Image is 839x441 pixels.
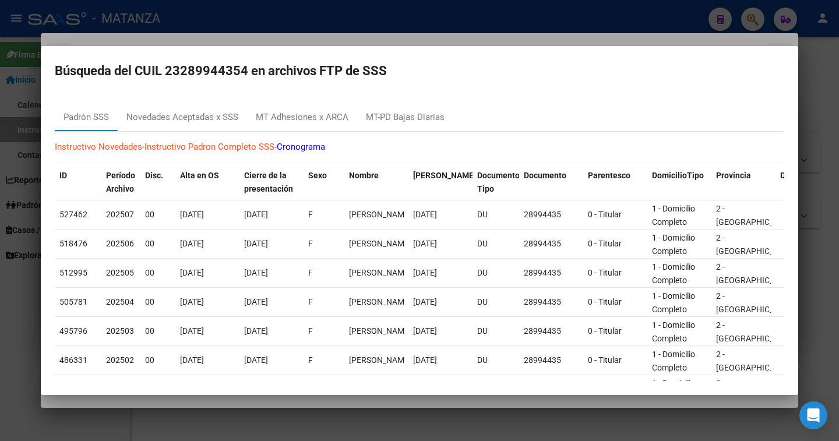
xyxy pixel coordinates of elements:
span: 202506 [106,239,134,248]
span: Sexo [308,171,327,180]
span: [DATE] [413,326,437,336]
div: Novedades Aceptadas x SSS [126,111,238,124]
span: ID [59,171,67,180]
datatable-header-cell: Provincia [711,163,775,202]
span: [DATE] [180,268,204,277]
span: [DATE] [244,297,268,306]
span: 2 - [GEOGRAPHIC_DATA] [716,350,795,372]
datatable-header-cell: DomicilioTipo [647,163,711,202]
span: [DATE] [244,355,268,365]
span: F [308,297,313,306]
datatable-header-cell: Alta en OS [175,163,239,202]
span: DomicilioTipo [652,171,704,180]
span: [DATE] [180,355,204,365]
span: 518476 [59,239,87,248]
span: 505781 [59,297,87,306]
span: 486331 [59,355,87,365]
datatable-header-cell: Cierre de la presentación [239,163,304,202]
datatable-header-cell: Período Archivo [101,163,140,202]
span: 1 - Domicilio Completo [652,262,695,285]
div: MT Adhesiones x ARCA [256,111,348,124]
datatable-header-cell: Sexo [304,163,344,202]
span: 2 - [GEOGRAPHIC_DATA] [716,379,795,401]
span: 202507 [106,210,134,219]
span: [DATE] [180,210,204,219]
span: 527462 [59,210,87,219]
span: Disc. [145,171,163,180]
a: Cronograma [277,142,325,152]
span: 202503 [106,326,134,336]
span: [DATE] [180,297,204,306]
p: - - [55,140,784,154]
span: 2 - [GEOGRAPHIC_DATA] [716,233,795,256]
div: 28994435 [524,324,579,338]
div: 28994435 [524,295,579,309]
div: 00 [145,208,171,221]
span: Documento Tipo [477,171,520,193]
datatable-header-cell: Fecha Nac. [408,163,473,202]
span: 2 - [GEOGRAPHIC_DATA] [716,291,795,314]
div: Padrón SSS [64,111,109,124]
div: DU [477,354,514,367]
div: 28994435 [524,354,579,367]
div: MT-PD Bajas Diarias [366,111,445,124]
span: 1 - Domicilio Completo [652,320,695,343]
span: [DATE] [180,239,204,248]
span: 2 - [GEOGRAPHIC_DATA] [716,262,795,285]
div: 00 [145,237,171,251]
span: 1 - Domicilio Completo [652,291,695,314]
span: Departamento [780,171,834,180]
span: Período Archivo [106,171,135,193]
span: 202502 [106,355,134,365]
span: [DATE] [413,355,437,365]
div: 28994435 [524,237,579,251]
span: 0 - Titular [588,239,622,248]
span: [DATE] [244,326,268,336]
span: ZALAZAR JESICA LYDIA [349,297,411,306]
span: 1 - Domicilio Completo [652,204,695,227]
div: 00 [145,295,171,309]
div: DU [477,324,514,338]
span: [DATE] [180,326,204,336]
span: [DATE] [244,210,268,219]
span: [DATE] [413,239,437,248]
span: F [308,268,313,277]
datatable-header-cell: ID [55,163,101,202]
span: 0 - Titular [588,355,622,365]
datatable-header-cell: Nombre [344,163,408,202]
datatable-header-cell: Disc. [140,163,175,202]
div: 28994435 [524,266,579,280]
span: 0 - Titular [588,326,622,336]
span: Nombre [349,171,379,180]
span: 0 - Titular [588,297,622,306]
span: 0 - Titular [588,210,622,219]
a: Instructivo Padron Completo SSS [144,142,274,152]
span: ZALAZAR JESICA LYDIA [349,210,411,219]
datatable-header-cell: Parentesco [583,163,647,202]
span: [DATE] [413,268,437,277]
span: Cierre de la presentación [244,171,293,193]
span: ZALAZAR JESICA LYDIA [349,268,411,277]
span: 202505 [106,268,134,277]
span: 202504 [106,297,134,306]
span: [DATE] [244,268,268,277]
a: Instructivo Novedades [55,142,142,152]
span: 1 - Domicilio Completo [652,350,695,372]
div: 00 [145,266,171,280]
span: [DATE] [413,297,437,306]
span: F [308,326,313,336]
span: ZALAZAR JESICA LYDIA [349,239,411,248]
div: DU [477,295,514,309]
span: Alta en OS [180,171,219,180]
span: 512995 [59,268,87,277]
div: DU [477,266,514,280]
div: DU [477,208,514,221]
span: ZALAZAR JESICA LYDIA [349,355,411,365]
datatable-header-cell: Documento [519,163,583,202]
span: 2 - [GEOGRAPHIC_DATA] [716,204,795,227]
div: DU [477,237,514,251]
span: 495796 [59,326,87,336]
h2: Búsqueda del CUIL 23289944354 en archivos FTP de SSS [55,60,784,82]
datatable-header-cell: Documento Tipo [473,163,519,202]
span: 2 - [GEOGRAPHIC_DATA] [716,320,795,343]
